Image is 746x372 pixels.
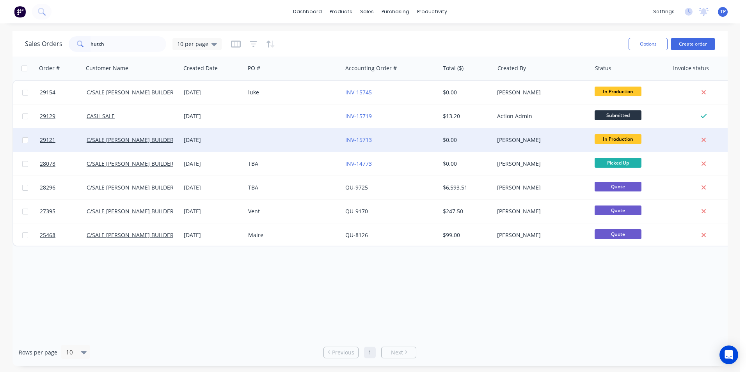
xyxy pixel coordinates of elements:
div: Open Intercom Messenger [719,345,738,364]
div: Created Date [183,64,218,72]
h1: Sales Orders [25,40,62,48]
span: 29154 [40,89,55,96]
div: [PERSON_NAME] [497,207,584,215]
span: Quote [595,182,641,191]
div: Accounting Order # [345,64,397,72]
div: $247.50 [443,207,488,215]
a: 28296 [40,176,87,199]
button: Options [629,38,668,50]
div: [DATE] [184,89,242,96]
a: QU-8126 [345,231,368,239]
div: Maire [248,231,335,239]
a: dashboard [289,6,326,18]
button: Create order [671,38,715,50]
div: [DATE] [184,207,242,215]
a: QU-9170 [345,207,368,215]
div: Total ($) [443,64,464,72]
a: QU-9725 [345,184,368,191]
div: $6,593.51 [443,184,488,191]
div: Vent [248,207,335,215]
a: 29154 [40,81,87,104]
div: [PERSON_NAME] [497,160,584,168]
span: 29129 [40,112,55,120]
div: purchasing [378,6,413,18]
div: [DATE] [184,160,242,168]
div: Created By [497,64,526,72]
a: Previous page [324,349,358,356]
a: INV-15713 [345,136,372,143]
div: Status [595,64,611,72]
a: 29129 [40,105,87,128]
div: [PERSON_NAME] [497,89,584,96]
div: $0.00 [443,89,488,96]
span: Quote [595,229,641,239]
div: [PERSON_NAME] [497,231,584,239]
span: Submitted [595,110,641,120]
div: TBA [248,184,335,191]
div: $99.00 [443,231,488,239]
a: 29121 [40,128,87,152]
a: C/SALE [PERSON_NAME] BUILDERS [87,136,177,143]
div: $13.20 [443,112,488,120]
span: In Production [595,87,641,96]
a: Page 1 is your current page [364,347,376,358]
span: Picked Up [595,158,641,168]
div: [PERSON_NAME] [497,184,584,191]
div: Order # [39,64,60,72]
div: $0.00 [443,160,488,168]
div: Invoice status [673,64,709,72]
div: sales [356,6,378,18]
a: 28078 [40,152,87,175]
span: 10 per page [177,40,208,48]
a: INV-14773 [345,160,372,167]
div: TBA [248,160,335,168]
a: CASH SALE [87,112,115,120]
div: [DATE] [184,184,242,191]
div: [DATE] [184,136,242,144]
span: Rows per page [19,349,57,356]
a: 25468 [40,223,87,247]
div: PO # [248,64,260,72]
a: C/SALE [PERSON_NAME] BUILDERS [87,231,177,239]
span: 28296 [40,184,55,191]
div: productivity [413,6,451,18]
span: Previous [332,349,354,356]
span: 28078 [40,160,55,168]
span: TP [720,8,726,15]
a: C/SALE [PERSON_NAME] BUILDERS [87,184,177,191]
span: Next [391,349,403,356]
a: C/SALE [PERSON_NAME] BUILDERS [87,207,177,215]
span: 29121 [40,136,55,144]
span: Quote [595,205,641,215]
a: C/SALE [PERSON_NAME] BUILDERS [87,160,177,167]
a: C/SALE [PERSON_NAME] BUILDERS [87,89,177,96]
img: Factory [14,6,26,18]
div: luke [248,89,335,96]
div: settings [649,6,679,18]
ul: Pagination [320,347,419,358]
div: Customer Name [86,64,128,72]
div: [DATE] [184,112,242,120]
input: Search... [91,36,167,52]
span: 25468 [40,231,55,239]
div: [DATE] [184,231,242,239]
span: In Production [595,134,641,144]
a: INV-15745 [345,89,372,96]
a: 27395 [40,200,87,223]
a: Next page [382,349,416,356]
div: Action Admin [497,112,584,120]
div: [PERSON_NAME] [497,136,584,144]
div: $0.00 [443,136,488,144]
a: INV-15719 [345,112,372,120]
span: 27395 [40,207,55,215]
div: products [326,6,356,18]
